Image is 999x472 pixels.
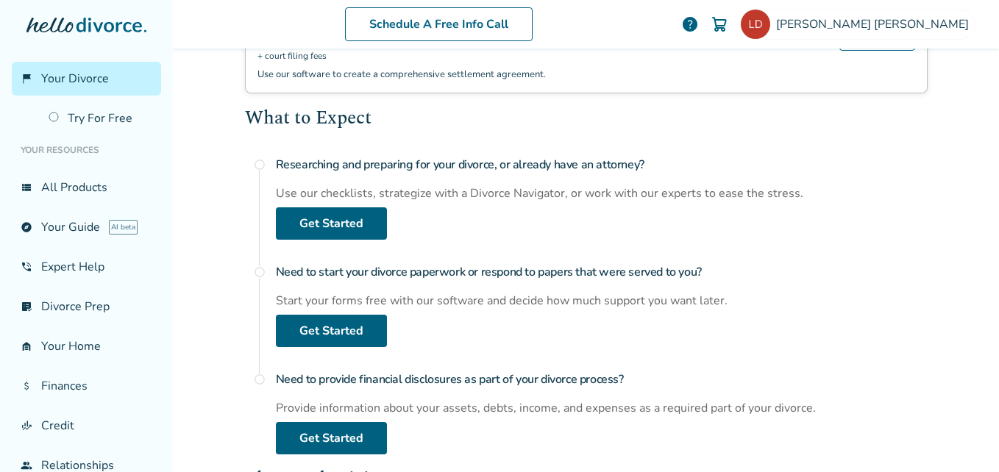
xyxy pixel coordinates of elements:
[41,71,109,87] span: Your Divorce
[925,401,999,472] iframe: Chat Widget
[109,220,138,235] span: AI beta
[12,409,161,443] a: finance_modeCredit
[681,15,699,33] a: help
[276,207,387,240] a: Get Started
[21,420,32,432] span: finance_mode
[21,340,32,352] span: garage_home
[345,7,533,41] a: Schedule A Free Info Call
[276,150,928,179] h4: Researching and preparing for your divorce, or already have an attorney?
[21,221,32,233] span: explore
[254,266,266,278] span: radio_button_unchecked
[245,105,928,133] h2: What to Expect
[40,101,161,135] a: Try For Free
[21,182,32,193] span: view_list
[12,210,161,244] a: exploreYour GuideAI beta
[276,365,928,394] h4: Need to provide financial disclosures as part of your divorce process?
[21,460,32,471] span: group
[276,257,928,287] h4: Need to start your divorce paperwork or respond to papers that were served to you?
[254,159,266,171] span: radio_button_unchecked
[276,293,928,309] div: Start your forms free with our software and decide how much support you want later.
[741,10,770,39] img: infojunkie88@gmail.com
[12,290,161,323] a: list_alt_checkDivorce Prep
[21,261,32,273] span: phone_in_talk
[21,73,32,85] span: flag_2
[21,380,32,392] span: attach_money
[257,68,822,81] p: Use our software to create a comprehensive settlement agreement.
[12,171,161,204] a: view_listAll Products
[254,373,266,385] span: radio_button_unchecked
[12,250,161,284] a: phone_in_talkExpert Help
[276,400,928,416] div: Provide information about your assets, debts, income, and expenses as a required part of your div...
[12,369,161,403] a: attach_moneyFinances
[776,16,975,32] span: [PERSON_NAME] [PERSON_NAME]
[21,301,32,312] span: list_alt_check
[276,422,387,454] a: Get Started
[276,185,928,201] div: Use our checklists, strategize with a Divorce Navigator, or work with our experts to ease the str...
[12,135,161,165] li: Your Resources
[711,15,728,33] img: Cart
[12,329,161,363] a: garage_homeYour Home
[276,315,387,347] a: Get Started
[12,62,161,96] a: flag_2Your Divorce
[257,50,822,62] span: + court filing fees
